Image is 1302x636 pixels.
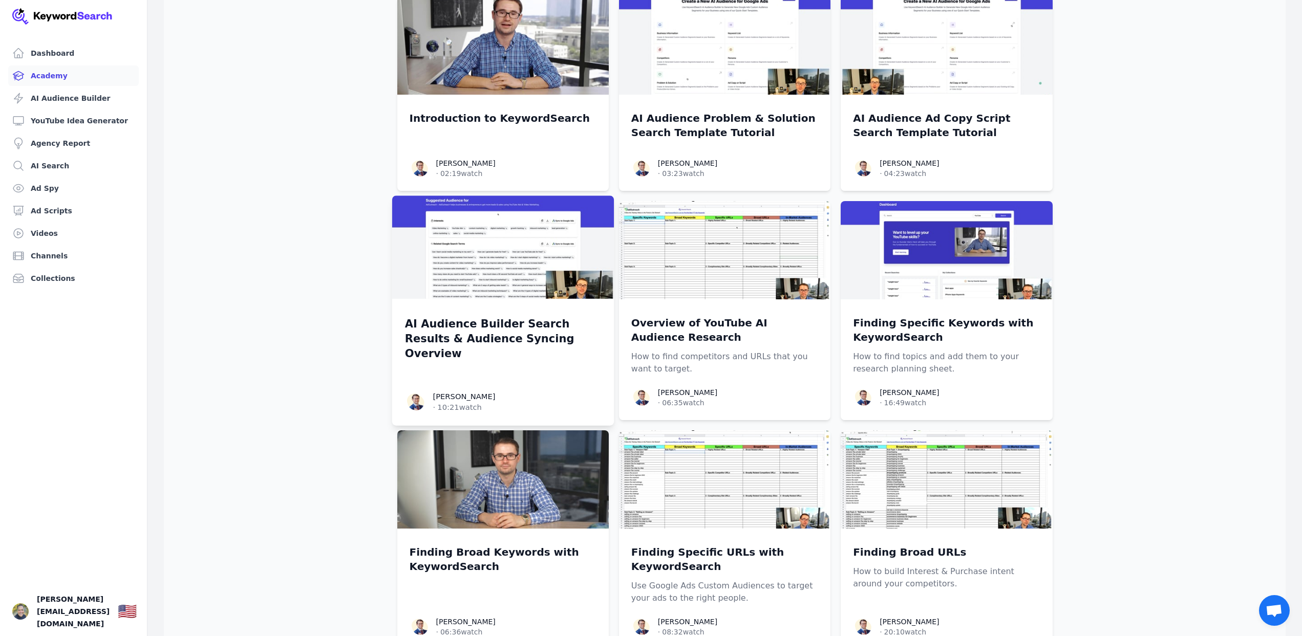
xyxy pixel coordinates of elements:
[8,43,139,63] a: Dashboard
[884,398,926,408] span: 16:49 watch
[853,565,1040,590] p: How to build Interest & Purchase intent around your competitors.
[631,350,818,375] p: How to find competitors and URLs that you want to target.
[853,316,1040,344] p: Finding Specific Keywords with KeywordSearch
[658,388,717,397] a: [PERSON_NAME]
[880,388,939,397] a: [PERSON_NAME]
[436,159,496,167] a: [PERSON_NAME]
[118,601,137,622] button: 🇺🇸
[404,316,601,361] a: AI Audience Builder Search Results & Audience Syncing Overview
[631,111,818,140] a: AI Audience Problem & Solution Search Template Tutorial
[853,350,1040,375] p: How to find topics and add them to your research planning sheet.
[880,159,939,167] a: [PERSON_NAME]
[658,398,660,408] span: ·
[12,603,29,620] img: Greg Rosner
[118,602,137,621] div: 🇺🇸
[410,111,596,125] a: Introduction to KeywordSearch
[1259,595,1290,626] a: Open chat
[853,545,1040,559] p: Finding Broad URLs
[631,316,818,375] a: Overview of YouTube AI Audience ResearchHow to find competitors and URLs that you want to target.
[631,545,818,574] p: Finding Specific URLs with KeywordSearch
[436,168,438,179] span: ·
[631,580,818,604] p: Use Google Ads Custom Audiences to target your ads to the right people.
[436,618,496,626] a: [PERSON_NAME]
[658,168,660,179] span: ·
[884,168,926,179] span: 04:23 watch
[8,268,139,289] a: Collections
[433,392,495,401] a: [PERSON_NAME]
[8,246,139,266] a: Channels
[662,398,704,408] span: 06:35 watch
[880,618,939,626] a: [PERSON_NAME]
[437,402,482,413] span: 10:21 watch
[662,168,704,179] span: 03:23 watch
[410,545,596,574] a: Finding Broad Keywords with KeywordSearch
[8,156,139,176] a: AI Search
[8,201,139,221] a: Ad Scripts
[8,111,139,131] a: YouTube Idea Generator
[853,545,1040,590] a: Finding Broad URLsHow to build Interest & Purchase intent around your competitors.
[880,398,882,408] span: ·
[12,603,29,620] button: Open user button
[433,402,435,413] span: ·
[8,88,139,108] a: AI Audience Builder
[8,133,139,153] a: Agency Report
[8,65,139,86] a: Academy
[8,178,139,199] a: Ad Spy
[12,8,113,25] img: Your Company
[880,168,882,179] span: ·
[8,223,139,244] a: Videos
[853,111,1040,140] a: AI Audience Ad Copy Script Search Template Tutorial
[658,618,717,626] a: [PERSON_NAME]
[440,168,482,179] span: 02:19 watch
[658,159,717,167] a: [PERSON_NAME]
[631,316,818,344] p: Overview of YouTube AI Audience Research
[853,316,1040,375] a: Finding Specific Keywords with KeywordSearchHow to find topics and add them to your research plan...
[631,545,818,604] a: Finding Specific URLs with KeywordSearchUse Google Ads Custom Audiences to target your ads to the...
[37,593,110,630] span: [PERSON_NAME][EMAIL_ADDRESS][DOMAIN_NAME]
